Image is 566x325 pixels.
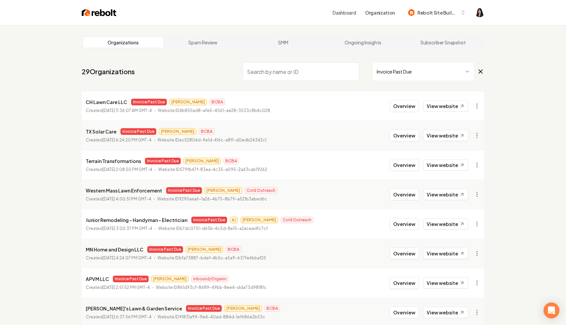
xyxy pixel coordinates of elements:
time: [DATE] 2:08:50 PM GMT-4 [103,167,152,172]
p: Created [86,137,152,143]
img: Rebolt Site Builder [408,9,415,16]
span: BCBA [226,246,241,253]
span: BCBA [199,128,214,135]
a: View website [423,307,468,318]
button: Organization [361,7,399,19]
time: [DATE] 3:00:37 PM GMT-4 [103,226,152,231]
time: [DATE] 6:37:56 PM GMT-4 [103,314,152,319]
a: View website [423,248,468,259]
span: AJ [230,217,238,223]
a: Ongoing Insights [323,37,403,48]
p: Website ID 861d93cf-8689-49bb-8ee4-dda73d98181c [156,284,266,291]
span: Rebolt Site Builder [417,9,458,16]
span: [PERSON_NAME] [159,128,196,135]
span: [PERSON_NAME] [224,305,262,312]
time: [DATE] 2:51:52 PM GMT-4 [103,285,150,290]
span: Inbound/Organic [191,276,229,282]
a: Dashboard [333,9,356,16]
p: Website ID 579fb47f-83ea-4c35-a095-2a43cab19262 [158,166,267,173]
p: APVM LLC [86,275,109,283]
span: [PERSON_NAME] [205,187,242,194]
p: Website ID 9295aea6-1a26-4b75-8b79-a521b3abed6c [157,196,267,202]
a: Subscriber Snapshot [403,37,483,48]
p: CH Lawn Care LLC [86,98,127,106]
p: Website ID 91831a99-1fe4-40ad-884d-1ef686e2b53c [158,314,265,320]
span: [PERSON_NAME] [169,99,207,105]
p: TX Solar Care [86,128,117,135]
time: [DATE] 11:36:07 AM GMT-4 [103,108,152,113]
span: [PERSON_NAME] [186,246,223,253]
button: Overview [390,189,419,200]
span: BCBA [264,305,280,312]
a: View website [423,100,468,112]
a: Spam Review [163,37,243,48]
span: [PERSON_NAME] [151,276,189,282]
span: Invoice Past Due [147,246,183,253]
p: Website ID bfa73887-bdef-4b5c-a5a9-637fe4bbaf25 [158,255,266,261]
a: View website [423,189,468,200]
time: [DATE] 6:24:20 PM GMT-4 [103,137,152,142]
a: View website [423,159,468,171]
span: Invoice Past Due [186,305,222,312]
time: [DATE] 4:24:07 PM GMT-4 [103,255,152,260]
a: 29Organizations [82,67,135,76]
span: BCBA [223,158,239,164]
p: Created [86,314,152,320]
p: Terrain Transformations [86,157,141,165]
span: [PERSON_NAME] [183,158,221,164]
span: Invoice Past Due [131,99,167,105]
p: Created [86,255,152,261]
p: Created [86,284,150,291]
span: Invoice Past Due [145,158,181,164]
p: Western Mass Lawn Enforcement [86,187,162,194]
p: Created [86,107,152,114]
button: Overview [390,306,419,318]
a: Organizations [83,37,163,48]
p: Website ID b7dc0751-d65b-4c5d-8e15-a2aceadfc7cf [158,225,268,232]
span: Invoice Past Due [120,128,156,135]
input: Search by name or ID [243,62,359,81]
p: Junior Remodeling - Handyman - Electrician [86,216,187,224]
p: Website ID 4b855ad8-afe5-4561-ae28-3533c8b4c028 [158,107,270,114]
button: Overview [390,218,419,230]
button: Overview [390,247,419,259]
span: Cold Outreach [281,217,313,223]
p: Created [86,196,151,202]
button: Overview [390,277,419,289]
div: Open Intercom Messenger [543,302,559,318]
a: View website [423,218,468,230]
a: SMM [243,37,323,48]
p: [PERSON_NAME]'s Lawn & Garden Service [86,304,182,312]
span: Cold Outreach [245,187,277,194]
img: Rebolt Logo [82,8,117,17]
button: Overview [390,100,419,112]
span: [PERSON_NAME] [241,217,278,223]
img: Haley Paramoure [475,8,484,17]
time: [DATE] 4:00:51 PM GMT-4 [103,196,151,201]
p: Created [86,166,152,173]
button: Overview [390,130,419,141]
p: Website ID ec52804d-9e1d-416c-a8f1-d0edb24342c1 [158,137,266,143]
p: Created [86,225,152,232]
a: View website [423,277,468,289]
span: BCBA [210,99,225,105]
button: Open user button [475,8,484,17]
span: Invoice Past Due [166,187,202,194]
button: Overview [390,159,419,171]
span: Invoice Past Due [191,217,227,223]
a: View website [423,130,468,141]
span: Invoice Past Due [113,276,149,282]
p: MN Home and Design LLC [86,245,143,253]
